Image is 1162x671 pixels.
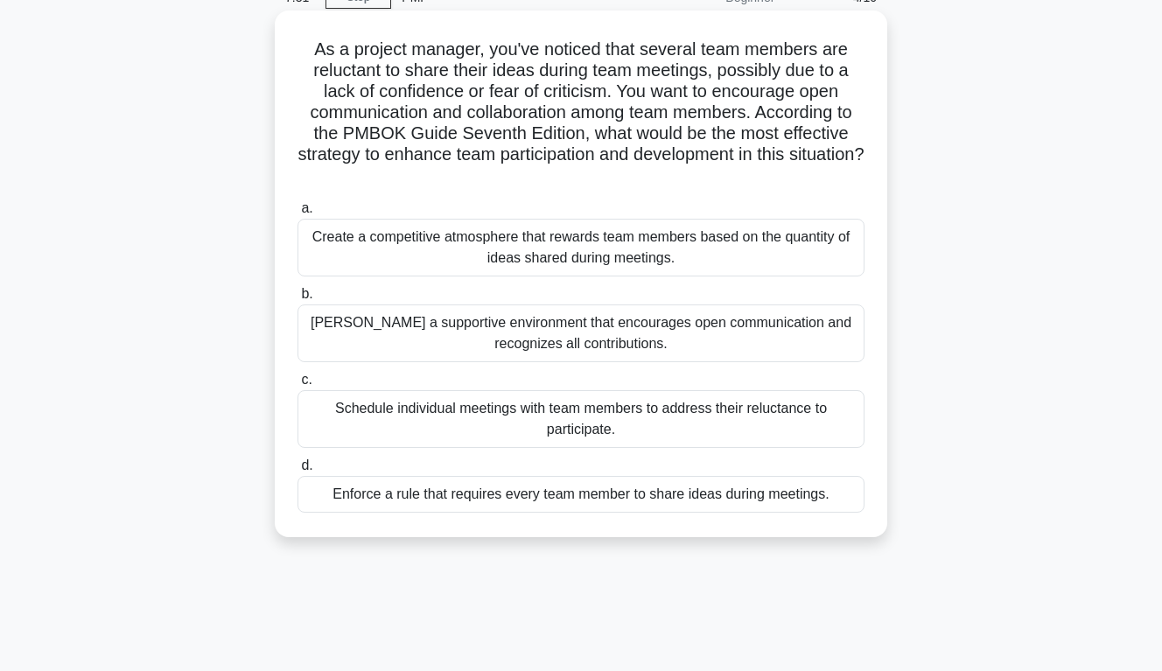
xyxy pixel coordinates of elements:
[301,286,312,301] span: b.
[297,219,864,276] div: Create a competitive atmosphere that rewards team members based on the quantity of ideas shared d...
[296,38,866,187] h5: As a project manager, you've noticed that several team members are reluctant to share their ideas...
[301,458,312,472] span: d.
[297,476,864,513] div: Enforce a rule that requires every team member to share ideas during meetings.
[297,304,864,362] div: [PERSON_NAME] a supportive environment that encourages open communication and recognizes all cont...
[301,200,312,215] span: a.
[301,372,311,387] span: c.
[297,390,864,448] div: Schedule individual meetings with team members to address their reluctance to participate.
